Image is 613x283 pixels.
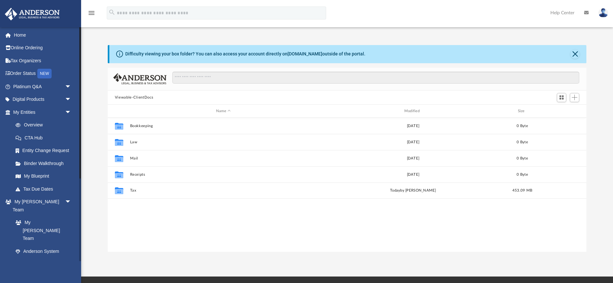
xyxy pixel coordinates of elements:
[5,41,81,54] a: Online Ordering
[570,50,580,59] button: Close
[538,108,583,114] div: id
[88,12,95,17] a: menu
[125,51,365,57] div: Difficulty viewing your box folder? You can also access your account directly on outside of the p...
[509,108,535,114] div: Size
[517,173,528,176] span: 0 Byte
[320,139,507,145] div: [DATE]
[37,69,52,78] div: NEW
[88,9,95,17] i: menu
[65,80,78,93] span: arrow_drop_down
[65,106,78,119] span: arrow_drop_down
[111,108,127,114] div: id
[5,80,81,93] a: Platinum Q&Aarrow_drop_down
[320,172,507,178] div: [DATE]
[5,195,78,216] a: My [PERSON_NAME] Teamarrow_drop_down
[9,119,81,132] a: Overview
[130,124,317,128] button: Bookkeeping
[65,195,78,209] span: arrow_drop_down
[9,157,81,170] a: Binder Walkthrough
[320,123,507,129] div: [DATE]
[9,216,75,245] a: My [PERSON_NAME] Team
[319,108,506,114] div: Modified
[598,8,608,18] img: User Pic
[9,258,78,271] a: Client Referrals
[390,189,400,192] span: today
[288,51,322,56] a: [DOMAIN_NAME]
[557,93,567,102] button: Switch to Grid View
[129,108,316,114] div: Name
[9,144,81,157] a: Entity Change Request
[115,95,153,100] button: Viewable-ClientDocs
[517,124,528,128] span: 0 Byte
[130,172,317,177] button: Receipts
[5,54,81,67] a: Tax Organizers
[65,93,78,106] span: arrow_drop_down
[9,131,81,144] a: CTA Hub
[570,93,580,102] button: Add
[9,170,78,183] a: My Blueprint
[108,118,586,252] div: grid
[9,245,78,258] a: Anderson System
[517,157,528,160] span: 0 Byte
[130,140,317,144] button: Law
[5,29,81,41] a: Home
[512,189,532,192] span: 453.09 MB
[130,156,317,160] button: Mail
[108,9,116,16] i: search
[320,156,507,161] div: [DATE]
[320,188,507,194] div: by [PERSON_NAME]
[172,72,579,84] input: Search files and folders
[3,8,62,20] img: Anderson Advisors Platinum Portal
[5,93,81,106] a: Digital Productsarrow_drop_down
[5,106,81,119] a: My Entitiesarrow_drop_down
[5,67,81,80] a: Order StatusNEW
[517,140,528,144] span: 0 Byte
[9,183,81,195] a: Tax Due Dates
[130,188,317,193] button: Tax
